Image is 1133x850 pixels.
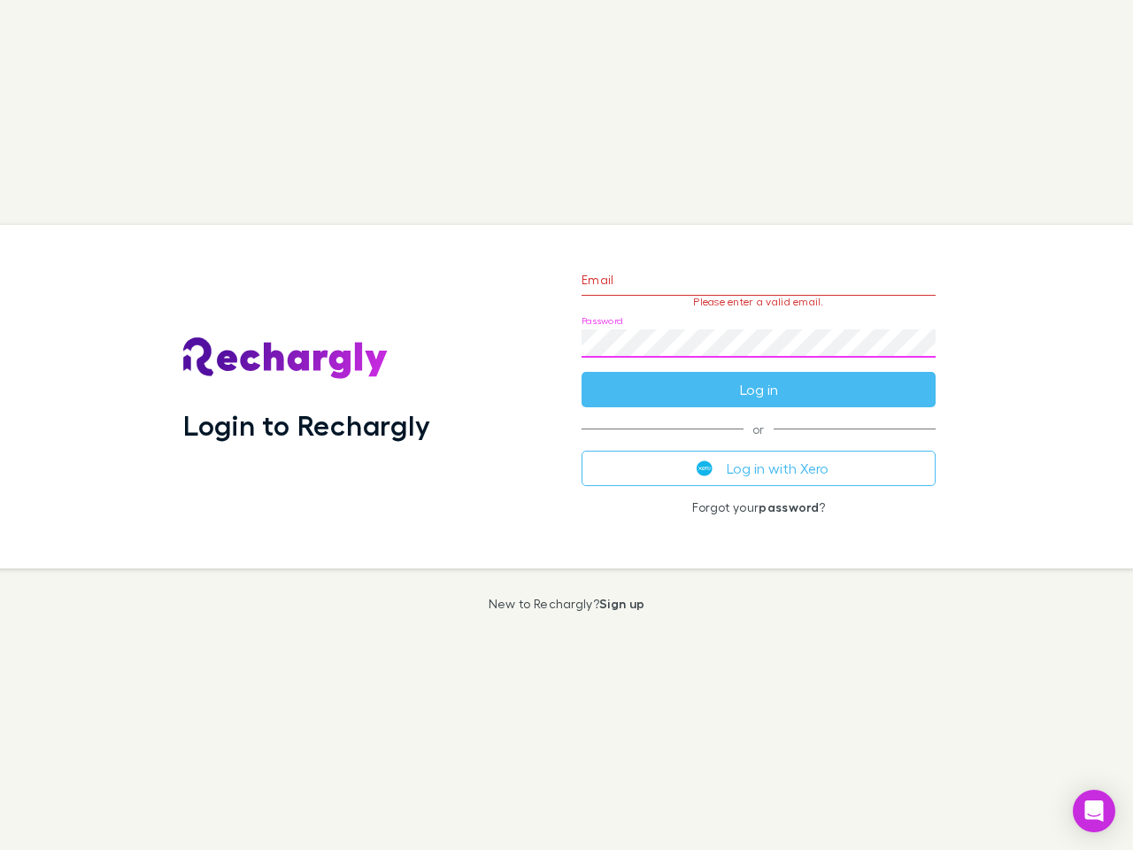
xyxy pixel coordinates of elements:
[183,337,389,380] img: Rechargly's Logo
[599,596,644,611] a: Sign up
[183,408,430,442] h1: Login to Rechargly
[582,429,936,429] span: or
[582,451,936,486] button: Log in with Xero
[1073,790,1115,832] div: Open Intercom Messenger
[697,460,713,476] img: Xero's logo
[582,296,936,308] p: Please enter a valid email.
[582,314,623,328] label: Password
[489,597,645,611] p: New to Rechargly?
[582,372,936,407] button: Log in
[582,500,936,514] p: Forgot your ?
[759,499,819,514] a: password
